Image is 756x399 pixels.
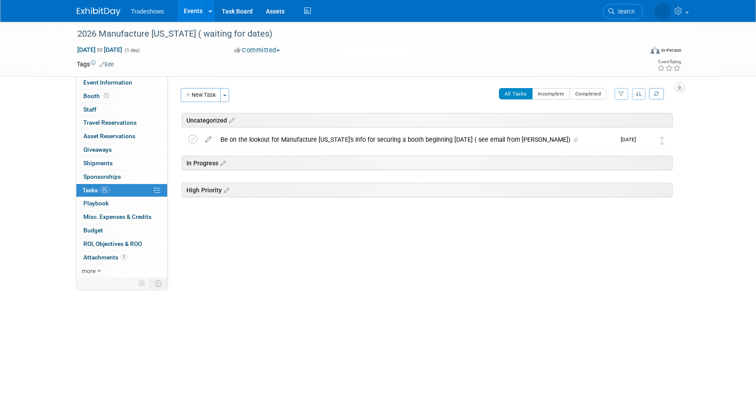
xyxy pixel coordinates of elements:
a: Event Information [76,76,167,89]
div: Event Rating [657,60,681,64]
span: more [82,267,96,274]
a: ROI, Objectives & ROO [76,238,167,251]
a: Shipments [76,157,167,170]
span: Asset Reservations [83,133,135,140]
div: Event Format [591,45,681,58]
a: Refresh [649,88,664,99]
button: Completed [570,88,607,99]
a: Search [603,4,643,19]
span: Event Information [83,79,132,86]
a: Edit [100,61,114,68]
div: Uncategorized [182,113,673,127]
span: Sponsorships [83,173,121,180]
td: Toggle Event Tabs [150,278,168,289]
button: Committed [231,46,283,55]
span: Tasks [82,187,110,194]
img: Kay Reynolds [640,135,652,146]
a: Edit sections [222,185,229,194]
a: more [76,265,167,278]
a: Misc. Expenses & Credits [76,211,167,224]
div: 2026 Manufacture [US_STATE] ( waiting for dates) [74,26,630,42]
span: Booth not reserved yet [102,92,110,99]
img: Format-Inperson.png [651,47,660,54]
span: Tradeshows [131,8,164,15]
span: 1 [120,254,127,260]
a: Edit sections [218,158,226,167]
span: Travel Reservations [83,119,137,126]
span: ROI, Objectives & ROO [83,240,142,247]
a: Budget [76,224,167,237]
span: Search [615,8,635,15]
span: Booth [83,92,110,99]
div: Be on the lookout for Manufacture [US_STATE]'s info for securing a booth beginning [DATE] ( see e... [216,132,615,147]
a: Asset Reservations [76,130,167,143]
a: Booth [76,90,167,103]
a: Tasks0% [76,184,167,197]
span: Misc. Expenses & Credits [83,213,151,220]
i: Move task [660,136,664,145]
div: In-Person [661,47,681,54]
a: Edit sections [227,116,234,124]
span: Attachments [83,254,127,261]
a: Staff [76,103,167,116]
span: Budget [83,227,103,234]
span: Shipments [83,160,113,167]
img: Kay Reynolds [654,3,671,20]
a: Travel Reservations [76,116,167,130]
button: New Task [181,88,221,102]
div: In Progress [182,156,673,170]
img: ExhibitDay [77,7,120,16]
a: Giveaways [76,143,167,157]
td: Personalize Event Tab Strip [134,278,150,289]
td: Tags [77,60,114,68]
button: Incomplete [532,88,570,99]
span: to [96,46,104,53]
span: [DATE] [DATE] [77,46,123,54]
div: High Priority [182,183,673,197]
span: (1 day) [124,48,140,53]
a: Attachments1 [76,251,167,264]
span: Staff [83,106,96,113]
a: Playbook [76,197,167,210]
span: 0% [100,187,110,193]
button: All Tasks [499,88,533,99]
a: Sponsorships [76,171,167,184]
span: [DATE] [621,136,640,143]
span: Playbook [83,200,109,207]
span: Giveaways [83,146,112,153]
a: edit [201,136,216,143]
